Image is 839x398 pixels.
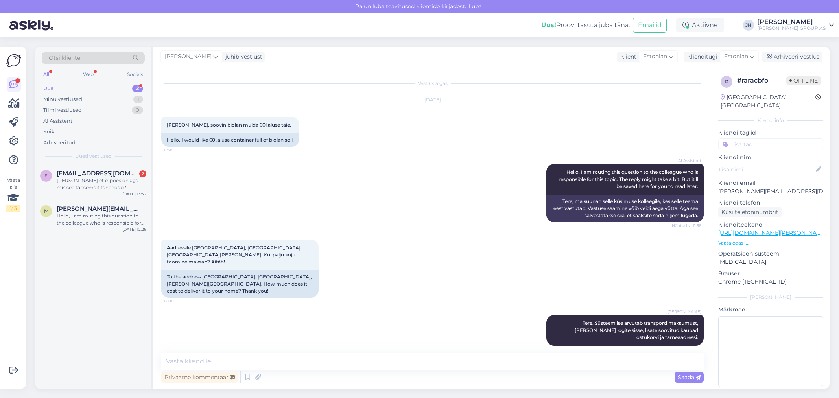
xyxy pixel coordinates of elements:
div: Aktiivne [676,18,724,32]
p: Kliendi nimi [718,153,823,162]
div: Kõik [43,128,55,136]
div: 0 [132,106,143,114]
div: Uus [43,85,53,92]
p: [MEDICAL_DATA] [718,258,823,266]
div: [DATE] [161,96,704,103]
div: AI Assistent [43,117,72,125]
div: 2 [139,170,146,177]
p: Klienditeekond [718,221,823,229]
img: Askly Logo [6,53,21,68]
span: Offline [786,76,821,85]
span: [PERSON_NAME] [668,309,701,315]
button: Emailid [633,18,667,33]
div: All [42,69,51,79]
div: Hello, I would like 60l.aluse container full of biolan soil. [161,133,299,147]
input: Lisa tag [718,138,823,150]
p: Kliendi email [718,179,823,187]
div: [PERSON_NAME] GROUP AS [757,25,826,31]
p: Kliendi tag'id [718,129,823,137]
span: Aadressile [GEOGRAPHIC_DATA], [GEOGRAPHIC_DATA], [GEOGRAPHIC_DATA][PERSON_NAME]. Kui palju koju t... [167,245,303,265]
div: Klient [617,53,636,61]
p: [PERSON_NAME][EMAIL_ADDRESS][DOMAIN_NAME] [718,187,823,195]
p: Märkmed [718,306,823,314]
div: Küsi telefoninumbrit [718,207,782,217]
span: Otsi kliente [49,54,80,62]
div: Socials [125,69,145,79]
div: Vestlus algas [161,80,704,87]
div: [DATE] 12:26 [122,227,146,232]
div: [DATE] 13:32 [122,191,146,197]
span: 12:00 [164,298,193,304]
div: Vaata siia [6,177,20,212]
div: Minu vestlused [43,96,82,103]
p: Kliendi telefon [718,199,823,207]
span: Hello, I am routing this question to the colleague who is responsible for this topic. The reply m... [559,169,699,189]
div: # raracbfo [737,76,786,85]
span: franekhiob@gmail.com [57,170,138,177]
div: juhib vestlust [222,53,262,61]
div: Web [81,69,95,79]
span: m [44,208,48,214]
div: Hello, I am routing this question to the colleague who is responsible for this topic. The reply m... [57,212,146,227]
div: Tere, ma suunan selle küsimuse kolleegile, kes selle teema eest vastutab. Vastuse saamine võib ve... [546,195,704,222]
span: Tere. Süsteem ise arvutab transpordimaksumust, [PERSON_NAME] logite sisse, lisate soovitud kaubad... [575,320,699,340]
span: Luba [466,3,484,10]
span: Nähtud ✓ 11:58 [672,223,701,228]
div: 1 / 3 [6,205,20,212]
div: JH [743,20,754,31]
div: [PERSON_NAME] [718,294,823,301]
div: [PERSON_NAME] [757,19,826,25]
p: Operatsioonisüsteem [718,250,823,258]
span: [PERSON_NAME], soovin biolan mulda 60l.aluse täie. [167,122,291,128]
div: Proovi tasuta juba täna: [541,20,630,30]
span: Estonian [643,52,667,61]
p: Chrome [TECHNICAL_ID] [718,278,823,286]
span: AI Assistent [672,158,701,164]
a: [PERSON_NAME][PERSON_NAME] GROUP AS [757,19,834,31]
div: [PERSON_NAME] et e-poes on aga mis see täpsemalt tähendab? [57,177,146,191]
div: Kliendi info [718,117,823,124]
div: Tiimi vestlused [43,106,82,114]
span: Saada [678,374,701,381]
div: Arhiveeri vestlus [762,52,822,62]
div: Privaatne kommentaar [161,372,238,383]
div: Klienditugi [684,53,717,61]
span: f [44,173,48,179]
div: [GEOGRAPHIC_DATA], [GEOGRAPHIC_DATA] [721,93,815,110]
p: Vaata edasi ... [718,240,823,247]
div: To the address [GEOGRAPHIC_DATA], [GEOGRAPHIC_DATA], [PERSON_NAME][GEOGRAPHIC_DATA]. How much doe... [161,270,319,298]
span: [PERSON_NAME] [165,52,212,61]
div: Arhiveeritud [43,139,76,147]
p: Brauser [718,269,823,278]
span: Estonian [724,52,748,61]
span: 11:58 [164,147,193,153]
div: 1 [133,96,143,103]
b: Uus! [541,21,556,29]
div: 2 [132,85,143,92]
input: Lisa nimi [719,165,814,174]
span: marek.koppelmann@gmail.com [57,205,138,212]
span: Uued vestlused [75,153,112,160]
span: r [725,79,728,85]
a: [URL][DOMAIN_NAME][PERSON_NAME] [718,229,827,236]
